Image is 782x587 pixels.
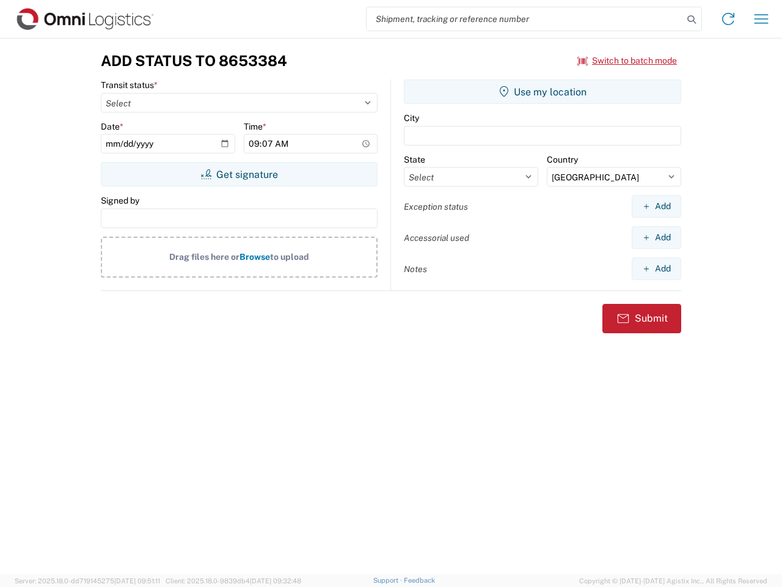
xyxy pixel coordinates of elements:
a: Support [373,577,404,584]
span: Server: 2025.18.0-dd719145275 [15,577,160,585]
button: Switch to batch mode [577,51,677,71]
span: Browse [239,252,270,262]
button: Submit [602,304,681,333]
span: Client: 2025.18.0-9839db4 [166,577,301,585]
label: State [404,154,425,165]
button: Add [632,226,681,249]
label: Signed by [101,195,139,206]
button: Add [632,257,681,280]
a: Feedback [404,577,435,584]
label: Exception status [404,201,468,212]
button: Use my location [404,79,681,104]
label: Transit status [101,79,158,90]
label: Notes [404,264,427,275]
span: [DATE] 09:32:48 [250,577,301,585]
label: Country [547,154,578,165]
span: to upload [270,252,309,262]
label: Time [244,121,266,132]
label: City [404,113,419,124]
input: Shipment, tracking or reference number [367,7,683,31]
h3: Add Status to 8653384 [101,52,287,70]
span: Copyright © [DATE]-[DATE] Agistix Inc., All Rights Reserved [579,575,767,586]
label: Accessorial used [404,232,469,243]
span: [DATE] 09:51:11 [114,577,160,585]
label: Date [101,121,123,132]
button: Get signature [101,162,378,186]
span: Drag files here or [169,252,239,262]
button: Add [632,195,681,218]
